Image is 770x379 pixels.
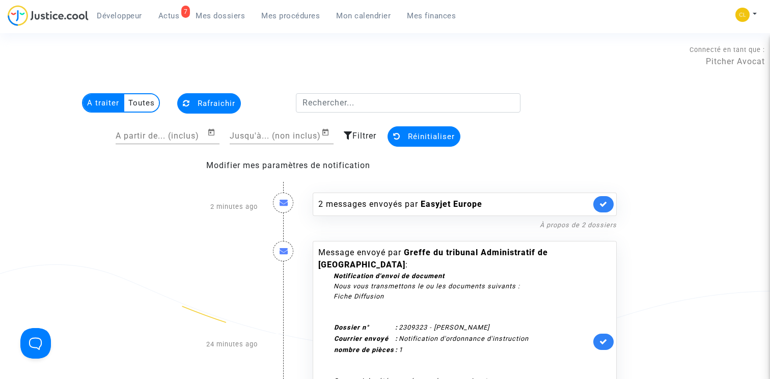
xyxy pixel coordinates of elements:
[690,46,765,53] span: Connecté en tant que :
[8,5,89,26] img: jc-logo.svg
[398,333,529,344] td: Notification d'ordonnance d'instruction
[177,93,241,114] button: Rafraichir
[336,11,391,20] span: Mon calendrier
[321,126,334,139] button: Open calendar
[398,344,529,356] td: 1
[89,8,150,23] a: Développeur
[407,11,456,20] span: Mes finances
[83,94,124,112] multi-toggle-item: A traiter
[253,8,328,23] a: Mes procédures
[735,8,750,22] img: f0b917ab549025eb3af43f3c4438ad5d
[318,198,591,210] div: 2 messages envoyés par
[395,344,398,356] th: :
[334,272,445,280] strong: Notification d'envoi de document
[97,11,142,20] span: Développeur
[398,322,529,333] td: 2309323 - [PERSON_NAME]
[207,126,219,139] button: Open calendar
[334,346,394,354] b: nombre de pièces
[395,333,398,344] th: :
[334,323,369,331] b: Dossier n°
[540,221,617,229] a: À propos de 2 dossiers
[388,126,460,147] button: Réinitialiser
[158,11,180,20] span: Actus
[150,8,188,23] a: 7Actus
[334,291,591,302] div: Fiche Diffusion
[318,248,548,269] b: Greffe du tribunal Administratif de [GEOGRAPHIC_DATA]
[196,11,245,20] span: Mes dossiers
[408,132,455,141] span: Réinitialiser
[296,93,520,113] input: Rechercher...
[421,199,482,209] b: Easyjet Europe
[198,99,235,108] span: Rafraichir
[187,8,253,23] a: Mes dossiers
[352,131,376,141] span: Filtrer
[206,160,370,170] a: Modifier mes paramètres de notification
[20,328,51,359] iframe: Help Scout Beacon - Open
[395,322,398,333] th: :
[328,8,399,23] a: Mon calendrier
[145,182,265,231] div: 2 minutes ago
[124,94,159,112] multi-toggle-item: Toutes
[334,335,389,342] b: Courrier envoyé
[399,8,464,23] a: Mes finances
[261,11,320,20] span: Mes procédures
[181,6,190,18] div: 7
